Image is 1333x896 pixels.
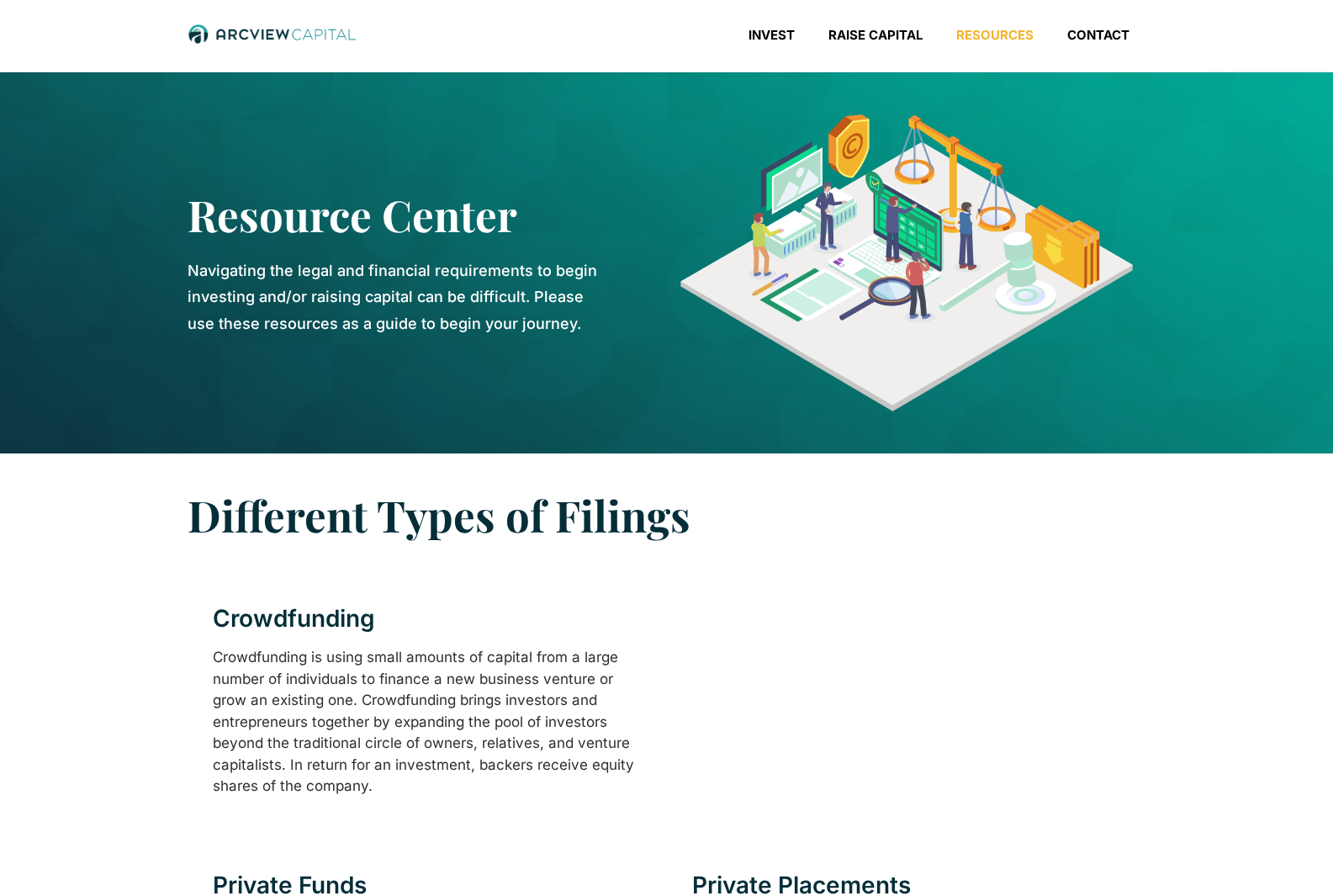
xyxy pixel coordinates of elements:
[812,27,939,44] a: Raise Capital
[939,27,1050,44] a: Resources
[188,257,608,337] p: Navigating the legal and financial requirements to begin investing and/or raising capital can be ...
[213,647,642,798] div: Crowdfunding is using small amounts of capital from a large number of individuals to finance a ne...
[188,189,608,241] h2: Resource Center
[188,487,1104,543] h3: Different Types of Filings
[1050,27,1146,44] a: Contact
[213,607,642,630] h2: Crowdfunding
[732,27,812,44] a: Invest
